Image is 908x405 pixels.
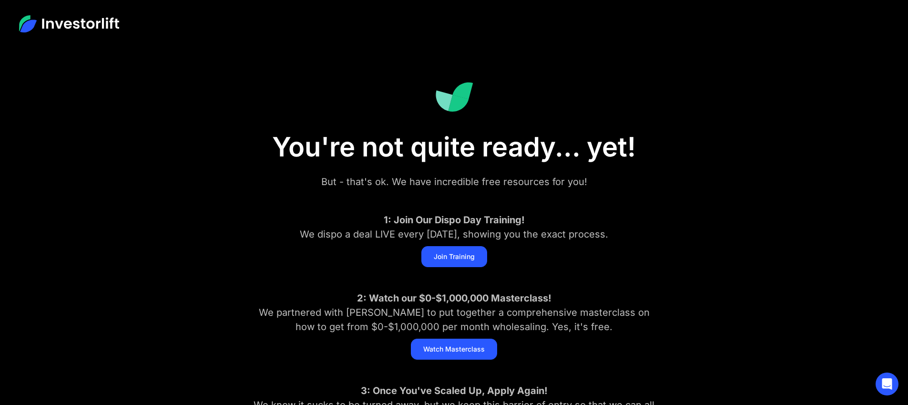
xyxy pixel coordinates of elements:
div: We dispo a deal LIVE every [DATE], showing you the exact process. [249,213,659,241]
a: Join Training [421,246,487,267]
div: Open Intercom Messenger [876,373,898,395]
a: Watch Masterclass [411,339,497,360]
div: But - that's ok. We have incredible free resources for you! [249,175,659,189]
h1: You're not quite ready... yet! [216,131,693,163]
img: Investorlift Dashboard [435,82,473,112]
strong: 1: Join Our Dispo Day Training! [384,214,525,226]
strong: 2: Watch our $0-$1,000,000 Masterclass! [357,292,551,304]
strong: 3: Once You've Scaled Up, Apply Again! [361,385,548,396]
div: We partnered with [PERSON_NAME] to put together a comprehensive masterclass on how to get from $0... [249,291,659,334]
